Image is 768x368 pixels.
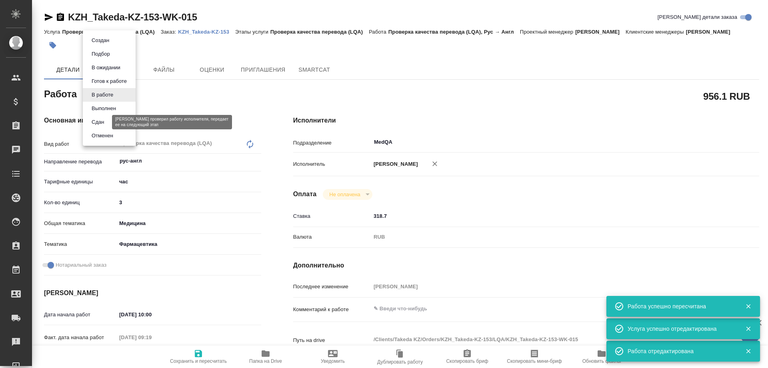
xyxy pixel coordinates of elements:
[89,131,116,140] button: Отменен
[89,36,112,45] button: Создан
[89,77,129,86] button: Готов к работе
[89,90,116,99] button: В работе
[89,50,112,58] button: Подбор
[740,303,756,310] button: Закрыть
[628,325,733,333] div: Услуга успешно отредактирована
[628,302,733,310] div: Работа успешно пересчитана
[740,348,756,355] button: Закрыть
[89,118,106,127] button: Сдан
[89,63,123,72] button: В ожидании
[628,347,733,355] div: Работа отредактирована
[740,325,756,332] button: Закрыть
[89,104,118,113] button: Выполнен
